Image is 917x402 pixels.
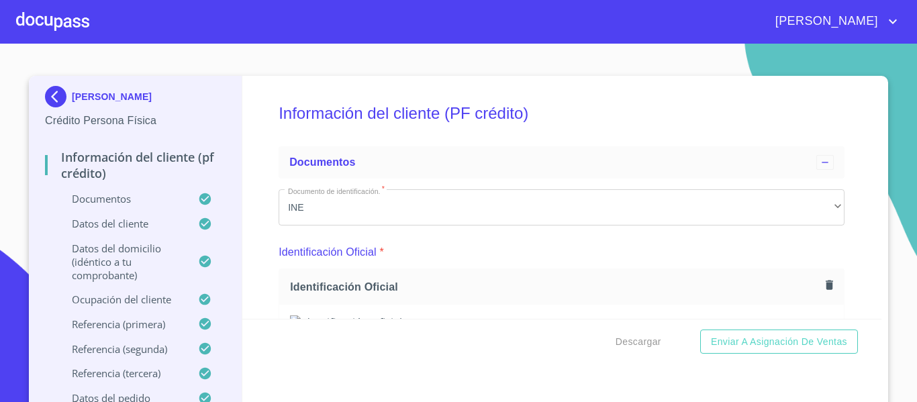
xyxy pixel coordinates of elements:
span: Enviar a Asignación de Ventas [711,334,847,350]
p: Datos del cliente [45,217,198,230]
span: Descargar [616,334,661,350]
div: [PERSON_NAME] [45,86,226,113]
p: Referencia (tercera) [45,366,198,380]
p: Identificación Oficial [279,244,377,260]
img: Identificación Oficial [290,315,833,330]
img: Docupass spot blue [45,86,72,107]
span: Documentos [289,156,355,168]
p: Documentos [45,192,198,205]
p: Crédito Persona Física [45,113,226,129]
p: Datos del domicilio (idéntico a tu comprobante) [45,242,198,282]
div: INE [279,189,844,225]
p: Información del cliente (PF crédito) [45,149,226,181]
span: [PERSON_NAME] [765,11,885,32]
h5: Información del cliente (PF crédito) [279,86,844,141]
p: Ocupación del Cliente [45,293,198,306]
button: Descargar [610,330,667,354]
p: Referencia (segunda) [45,342,198,356]
span: Identificación Oficial [290,280,820,294]
button: account of current user [765,11,901,32]
div: Documentos [279,146,844,179]
p: Referencia (primera) [45,317,198,331]
button: Enviar a Asignación de Ventas [700,330,858,354]
p: [PERSON_NAME] [72,91,152,102]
